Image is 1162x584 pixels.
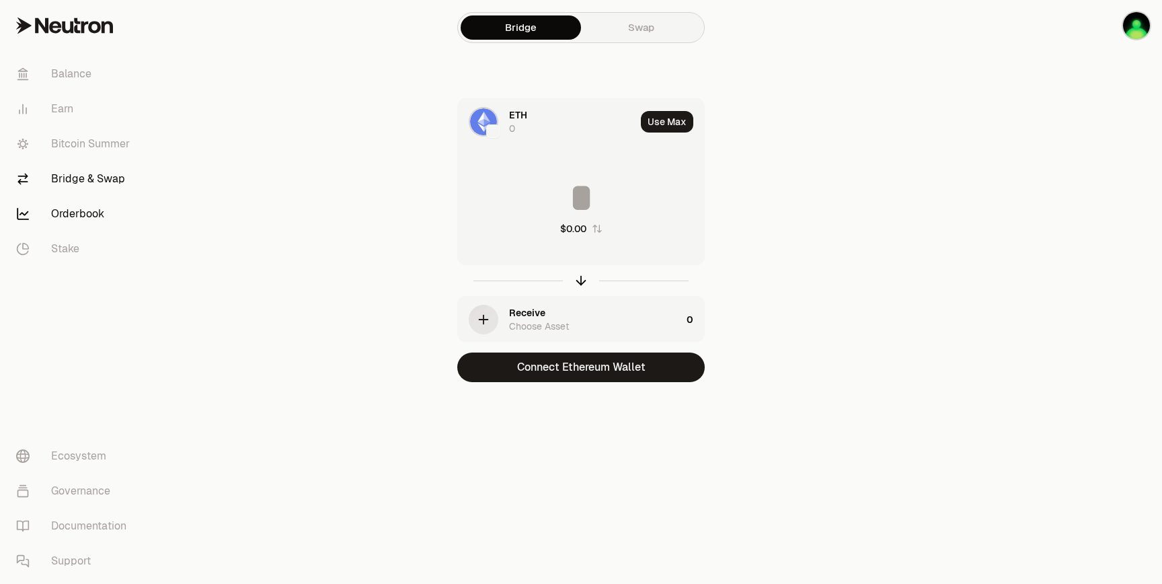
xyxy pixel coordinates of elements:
[5,126,145,161] a: Bitcoin Summer
[458,297,704,342] button: ReceiveChoose Asset0
[560,222,586,235] div: $0.00
[458,99,635,145] div: ETH LogoEthereum LogoEthereum LogoETH0
[5,92,145,126] a: Earn
[5,474,145,509] a: Governance
[461,15,581,40] a: Bridge
[5,439,145,474] a: Ecosystem
[5,161,145,196] a: Bridge & Swap
[5,57,145,92] a: Balance
[509,320,569,333] div: Choose Asset
[641,111,693,133] button: Use Max
[5,509,145,544] a: Documentation
[581,15,701,40] a: Swap
[5,196,145,231] a: Orderbook
[457,353,705,382] button: Connect Ethereum Wallet
[509,306,545,320] div: Receive
[509,108,527,122] span: ETH
[458,297,681,342] div: ReceiveChoose Asset
[470,108,497,135] img: ETH Logo
[509,122,515,135] div: 0
[5,231,145,266] a: Stake
[5,544,145,579] a: Support
[560,222,603,235] button: $0.00
[687,297,704,342] div: 0
[1123,12,1150,39] img: Wallet for LTI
